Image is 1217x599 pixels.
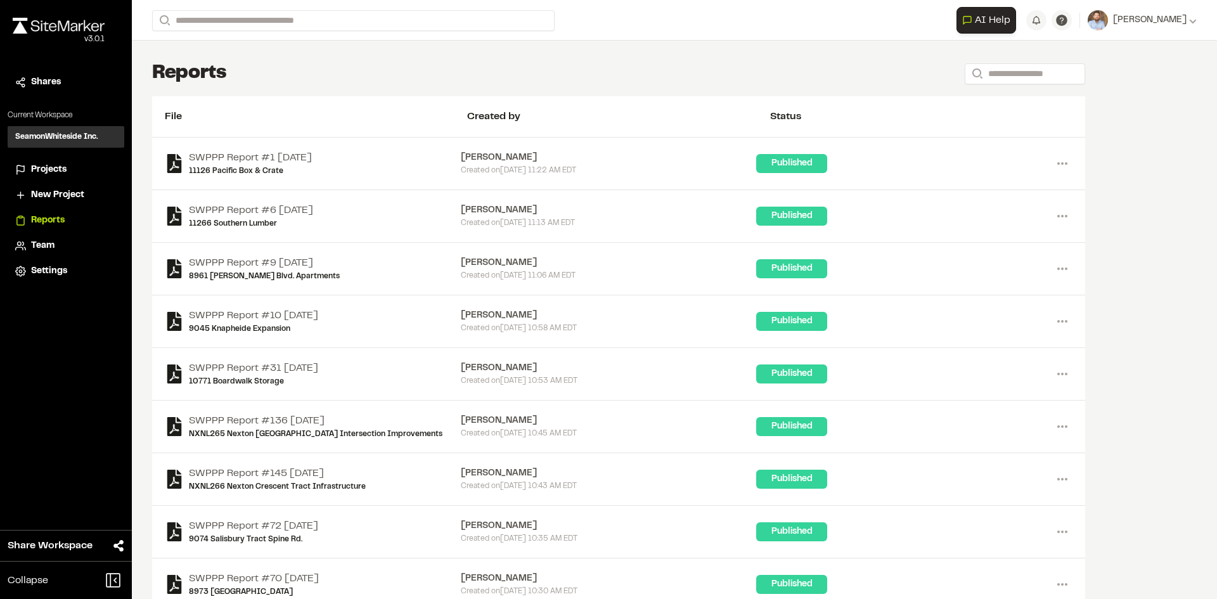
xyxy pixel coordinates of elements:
a: Projects [15,163,117,177]
a: SWPPP Report #145 [DATE] [189,466,366,481]
a: 11126 Pacific Box & Crate [189,165,312,177]
button: Open AI Assistant [956,7,1016,34]
button: Search [965,63,988,84]
h3: SeamonWhiteside Inc. [15,131,98,143]
div: Published [756,575,827,594]
div: [PERSON_NAME] [461,572,757,586]
a: 10771 Boardwalk Storage [189,376,318,387]
div: Created on [DATE] 10:53 AM EDT [461,375,757,387]
div: Published [756,522,827,541]
div: Published [756,470,827,489]
span: Settings [31,264,67,278]
div: Published [756,259,827,278]
button: [PERSON_NAME] [1088,10,1197,30]
span: Collapse [8,573,48,588]
div: [PERSON_NAME] [461,203,757,217]
img: User [1088,10,1108,30]
a: 9074 Salisbury Tract Spine Rd. [189,534,318,545]
button: Search [152,10,175,31]
a: NXNL265 Nexton [GEOGRAPHIC_DATA] Intersection Improvements [189,428,442,440]
a: Settings [15,264,117,278]
a: SWPPP Report #31 [DATE] [189,361,318,376]
div: Oh geez...please don't... [13,34,105,45]
div: Created by [467,109,769,124]
div: [PERSON_NAME] [461,151,757,165]
div: Published [756,154,827,173]
div: Published [756,417,827,436]
a: Team [15,239,117,253]
div: Created on [DATE] 11:22 AM EDT [461,165,757,176]
span: AI Help [975,13,1010,28]
div: File [165,109,467,124]
span: Reports [31,214,65,228]
a: 8961 [PERSON_NAME] Blvd. Apartments [189,271,340,282]
h1: Reports [152,61,227,86]
p: Current Workspace [8,110,124,121]
div: Created on [DATE] 10:30 AM EDT [461,586,757,597]
div: Created on [DATE] 10:58 AM EDT [461,323,757,334]
a: SWPPP Report #9 [DATE] [189,255,340,271]
a: SWPPP Report #72 [DATE] [189,518,318,534]
span: [PERSON_NAME] [1113,13,1187,27]
div: Published [756,312,827,331]
a: NXNL266 Nexton Crescent Tract Infrastructure [189,481,366,493]
span: New Project [31,188,84,202]
a: SWPPP Report #70 [DATE] [189,571,319,586]
a: 8973 [GEOGRAPHIC_DATA] [189,586,319,598]
div: [PERSON_NAME] [461,519,757,533]
a: SWPPP Report #10 [DATE] [189,308,318,323]
a: SWPPP Report #1 [DATE] [189,150,312,165]
div: Published [756,364,827,383]
div: [PERSON_NAME] [461,361,757,375]
span: Share Workspace [8,538,93,553]
div: Created on [DATE] 11:13 AM EDT [461,217,757,229]
a: Reports [15,214,117,228]
a: SWPPP Report #6 [DATE] [189,203,313,218]
div: Created on [DATE] 10:43 AM EDT [461,480,757,492]
span: Team [31,239,55,253]
div: [PERSON_NAME] [461,256,757,270]
div: [PERSON_NAME] [461,467,757,480]
a: 9045 Knapheide Expansion [189,323,318,335]
div: [PERSON_NAME] [461,309,757,323]
div: Status [770,109,1072,124]
div: Created on [DATE] 10:45 AM EDT [461,428,757,439]
img: rebrand.png [13,18,105,34]
div: Open AI Assistant [956,7,1021,34]
span: Projects [31,163,67,177]
div: Created on [DATE] 10:35 AM EDT [461,533,757,544]
a: SWPPP Report #136 [DATE] [189,413,442,428]
div: Published [756,207,827,226]
a: 11266 Southern Lumber [189,218,313,229]
span: Shares [31,75,61,89]
div: [PERSON_NAME] [461,414,757,428]
a: Shares [15,75,117,89]
div: Created on [DATE] 11:06 AM EDT [461,270,757,281]
a: New Project [15,188,117,202]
